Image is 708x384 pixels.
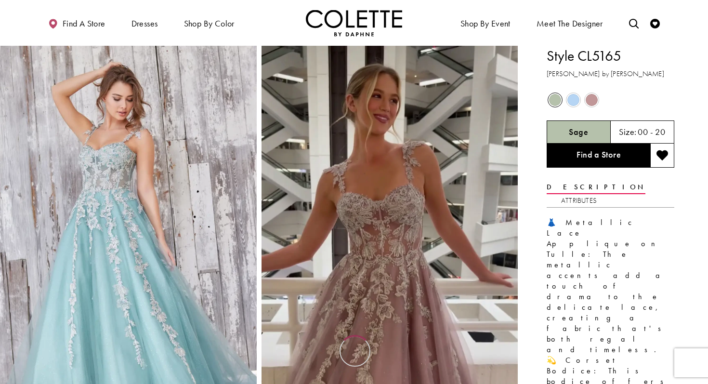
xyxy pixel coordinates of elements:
[534,10,605,36] a: Meet the designer
[537,19,603,28] span: Meet the designer
[184,19,235,28] span: Shop by color
[638,127,665,137] h5: 00 - 20
[131,19,158,28] span: Dresses
[547,68,674,79] h3: [PERSON_NAME] by [PERSON_NAME]
[583,92,600,108] div: Mauve
[46,10,107,36] a: Find a store
[569,127,588,137] h5: Chosen color
[547,144,650,168] a: Find a Store
[561,194,597,208] a: Attributes
[565,92,582,108] div: Periwinkle
[306,10,402,36] a: Visit Home Page
[63,19,105,28] span: Find a store
[650,144,674,168] button: Add to wishlist
[547,46,674,66] h1: Style CL5165
[627,10,641,36] a: Toggle search
[460,19,511,28] span: Shop By Event
[306,10,402,36] img: Colette by Daphne
[547,180,645,194] a: Description
[547,92,564,108] div: Sage
[182,10,237,36] span: Shop by color
[129,10,160,36] span: Dresses
[547,91,674,109] div: Product color controls state depends on size chosen
[619,126,636,137] span: Size:
[458,10,513,36] span: Shop By Event
[648,10,662,36] a: Check Wishlist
